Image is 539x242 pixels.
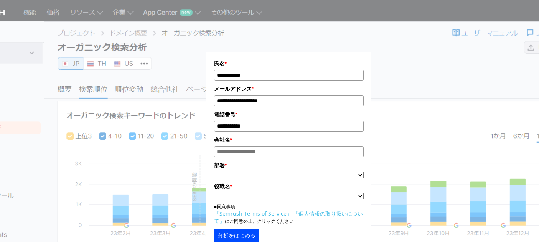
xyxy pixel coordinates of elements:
label: 部署 [214,161,364,170]
a: 「Semrush Terms of Service」 [214,210,292,217]
a: 「個人情報の取り扱いについて」 [214,210,363,224]
label: 役職名 [214,182,364,191]
label: メールアドレス [214,85,364,93]
label: 会社名 [214,136,364,144]
label: 電話番号 [214,110,364,119]
p: ■同意事項 にご同意の上、クリックください [214,203,364,225]
label: 氏名 [214,59,364,68]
